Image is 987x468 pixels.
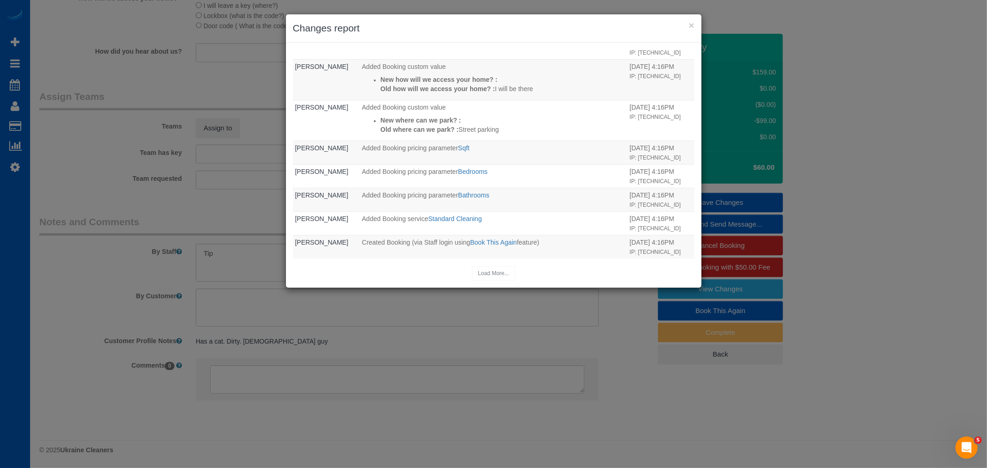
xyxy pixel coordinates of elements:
td: Who [293,235,360,259]
small: IP: [TECHNICAL_ID] [630,49,681,56]
a: Bathrooms [458,191,490,199]
span: Added Booking pricing parameter [362,168,458,175]
span: Added Booking service [362,215,428,222]
td: When [627,100,695,141]
a: [PERSON_NAME] [295,63,348,70]
td: When [627,235,695,259]
sui-modal: Changes report [286,14,701,288]
a: Standard Cleaning [428,215,482,222]
span: Created Booking (via Staff login using [362,239,470,246]
td: Who [293,164,360,188]
a: [PERSON_NAME] [295,144,348,152]
a: [PERSON_NAME] [295,104,348,111]
td: Who [293,211,360,235]
td: What [360,211,627,235]
td: When [627,211,695,235]
h3: Changes report [293,21,695,35]
a: [PERSON_NAME] [295,239,348,246]
td: What [360,141,627,164]
a: Sqft [458,144,470,152]
a: [PERSON_NAME] [295,168,348,175]
strong: Old how will we access your home? : [380,85,495,92]
iframe: Intercom live chat [956,437,978,459]
small: IP: [TECHNICAL_ID] [630,114,681,120]
td: What [360,235,627,259]
td: When [627,59,695,100]
a: Bedrooms [458,168,488,175]
p: I will be there [380,84,625,93]
strong: New how will we access your home? : [380,76,497,83]
span: Added Booking custom value [362,104,446,111]
span: Added Booking pricing parameter [362,191,458,199]
td: What [360,59,627,100]
p: Street parking [380,125,625,134]
td: When [627,164,695,188]
td: Who [293,141,360,164]
small: IP: [TECHNICAL_ID] [630,73,681,80]
span: Added Booking custom value [362,63,446,70]
span: 5 [975,437,982,444]
button: × [689,20,694,30]
small: IP: [TECHNICAL_ID] [630,202,681,208]
strong: New where can we park? : [380,117,461,124]
strong: Old where can we park? : [380,126,459,133]
td: What [360,188,627,211]
td: When [627,141,695,164]
small: IP: [TECHNICAL_ID] [630,249,681,255]
small: IP: [TECHNICAL_ID] [630,225,681,232]
span: feature) [517,239,539,246]
td: What [360,164,627,188]
a: [PERSON_NAME] [295,215,348,222]
td: Who [293,188,360,211]
td: Who [293,59,360,100]
td: Who [293,100,360,141]
span: Added Booking pricing parameter [362,144,458,152]
small: IP: [TECHNICAL_ID] [630,154,681,161]
a: Book This Again [470,239,517,246]
td: What [360,100,627,141]
a: [PERSON_NAME] [295,191,348,199]
small: IP: [TECHNICAL_ID] [630,178,681,185]
td: When [627,188,695,211]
